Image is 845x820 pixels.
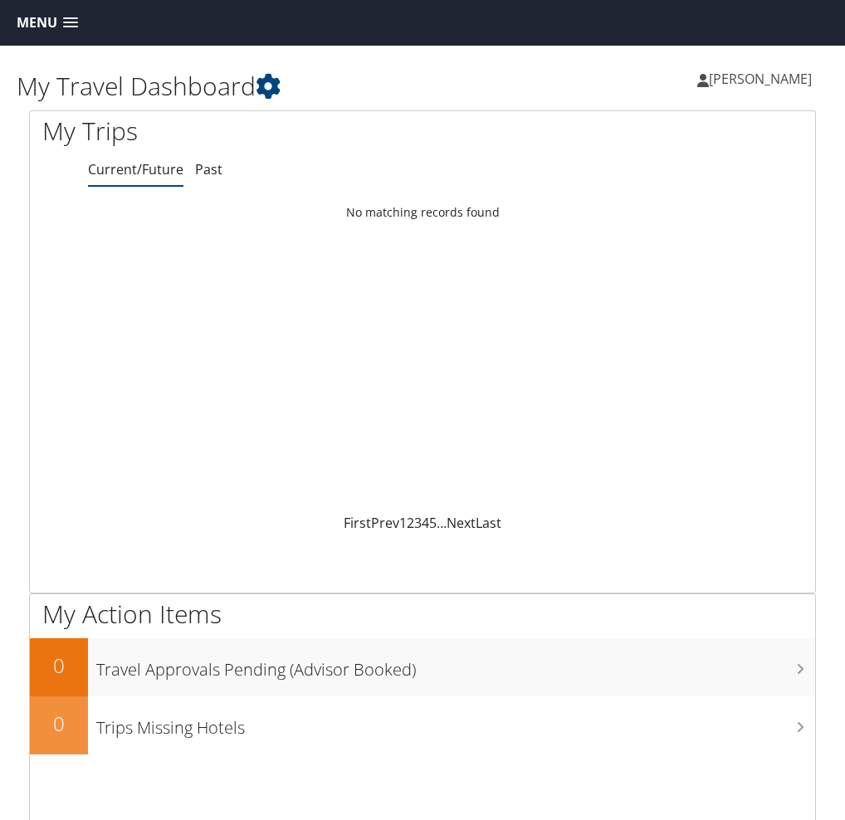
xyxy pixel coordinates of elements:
[17,69,422,104] h1: My Travel Dashboard
[697,54,828,104] a: [PERSON_NAME]
[422,514,429,532] a: 4
[476,514,501,532] a: Last
[709,70,812,88] span: [PERSON_NAME]
[344,514,371,532] a: First
[17,15,57,31] span: Menu
[195,160,222,178] a: Past
[30,710,88,738] h2: 0
[30,198,815,227] td: No matching records found
[414,514,422,532] a: 3
[371,514,399,532] a: Prev
[42,114,410,149] h1: My Trips
[30,638,815,696] a: 0Travel Approvals Pending (Advisor Booked)
[447,514,476,532] a: Next
[407,514,414,532] a: 2
[30,652,88,680] h2: 0
[30,597,815,632] h1: My Action Items
[96,708,815,739] h3: Trips Missing Hotels
[88,160,183,178] a: Current/Future
[96,650,815,681] h3: Travel Approvals Pending (Advisor Booked)
[429,514,437,532] a: 5
[437,514,447,532] span: …
[30,696,815,754] a: 0Trips Missing Hotels
[8,9,86,37] a: Menu
[399,514,407,532] a: 1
